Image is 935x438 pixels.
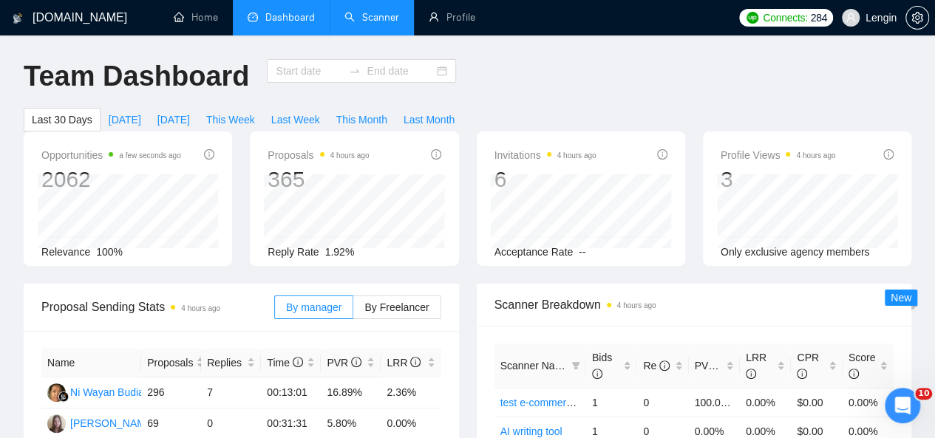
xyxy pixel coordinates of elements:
span: filter [568,355,583,377]
span: swap-right [349,65,361,77]
button: Last Week [263,108,328,131]
a: test e-commerce 08/10 [500,397,606,408]
button: Last Month [395,108,463,131]
td: 0 [637,388,688,417]
div: Ni Wayan Budiarti [70,384,153,400]
span: info-circle [659,360,670,371]
time: 4 hours ago [181,304,220,312]
div: 2062 [41,165,181,194]
time: 4 hours ago [617,301,656,309]
span: Only exclusive agency members [721,246,870,258]
img: logo [13,7,23,30]
span: Acceptance Rate [494,246,574,258]
a: searchScanner [344,11,399,24]
span: Last 30 Days [32,112,92,128]
span: info-circle [410,357,421,367]
button: [DATE] [149,108,198,131]
span: 1.92% [325,246,355,258]
span: info-circle [746,369,756,379]
button: setting [905,6,929,30]
div: [PERSON_NAME] [70,415,155,431]
span: info-circle [431,149,441,160]
span: Time [267,357,302,369]
span: This Month [336,112,387,128]
span: Bids [592,352,612,380]
time: 4 hours ago [330,151,370,160]
img: NW [47,383,66,402]
span: info-circle [718,360,729,371]
span: Re [643,360,670,372]
span: info-circle [657,149,667,160]
span: LRR [387,357,421,369]
button: [DATE] [101,108,149,131]
button: This Week [198,108,263,131]
span: info-circle [204,149,214,160]
span: Last Month [404,112,455,128]
td: 296 [141,377,201,408]
iframe: Intercom live chat [885,388,920,423]
span: [DATE] [109,112,141,128]
input: End date [367,63,434,79]
th: Replies [201,349,261,377]
span: Proposals [147,355,193,371]
span: Profile Views [721,146,836,164]
span: PVR [327,357,361,369]
th: Proposals [141,349,201,377]
span: user [846,13,856,23]
img: NB [47,414,66,433]
span: Scanner Name [500,360,569,372]
span: Scanner Breakdown [494,295,894,314]
a: AI writing tool [500,425,562,437]
span: [DATE] [157,112,190,128]
span: info-circle [592,369,602,379]
span: Opportunities [41,146,181,164]
span: 10 [915,388,932,400]
span: PVR [695,360,730,372]
button: This Month [328,108,395,131]
td: 00:13:01 [261,377,321,408]
td: 1 [586,388,637,417]
th: Name [41,349,141,377]
span: New [891,292,911,304]
input: Start date [276,63,343,79]
a: NWNi Wayan Budiarti [47,386,153,397]
div: 365 [268,165,369,194]
td: 7 [201,377,261,408]
span: 284 [810,10,826,26]
img: gigradar-bm.png [58,391,69,402]
a: userProfile [429,11,475,24]
span: dashboard [248,12,258,22]
a: NB[PERSON_NAME] [47,417,155,428]
span: Proposals [268,146,369,164]
span: Proposal Sending Stats [41,298,274,316]
span: -- [579,246,585,258]
span: info-circle [883,149,894,160]
td: 2.36% [381,377,441,408]
td: 0.00% [740,388,791,417]
button: Last 30 Days [24,108,101,131]
span: Invitations [494,146,596,164]
td: $0.00 [791,388,842,417]
span: Last Week [271,112,320,128]
span: By Freelancer [364,301,429,313]
div: 6 [494,165,596,194]
div: 3 [721,165,836,194]
span: Replies [207,355,244,371]
td: 100.00% [689,388,740,417]
span: info-circle [849,369,859,379]
span: This Week [206,112,255,128]
span: info-circle [797,369,807,379]
time: a few seconds ago [119,151,180,160]
span: 100% [96,246,123,258]
td: 0.00% [843,388,894,417]
time: 4 hours ago [796,151,835,160]
span: Relevance [41,246,90,258]
td: 16.89% [321,377,381,408]
a: homeHome [174,11,218,24]
span: info-circle [293,357,303,367]
span: Score [849,352,876,380]
span: to [349,65,361,77]
span: LRR [746,352,766,380]
span: Connects: [763,10,807,26]
span: filter [571,361,580,370]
